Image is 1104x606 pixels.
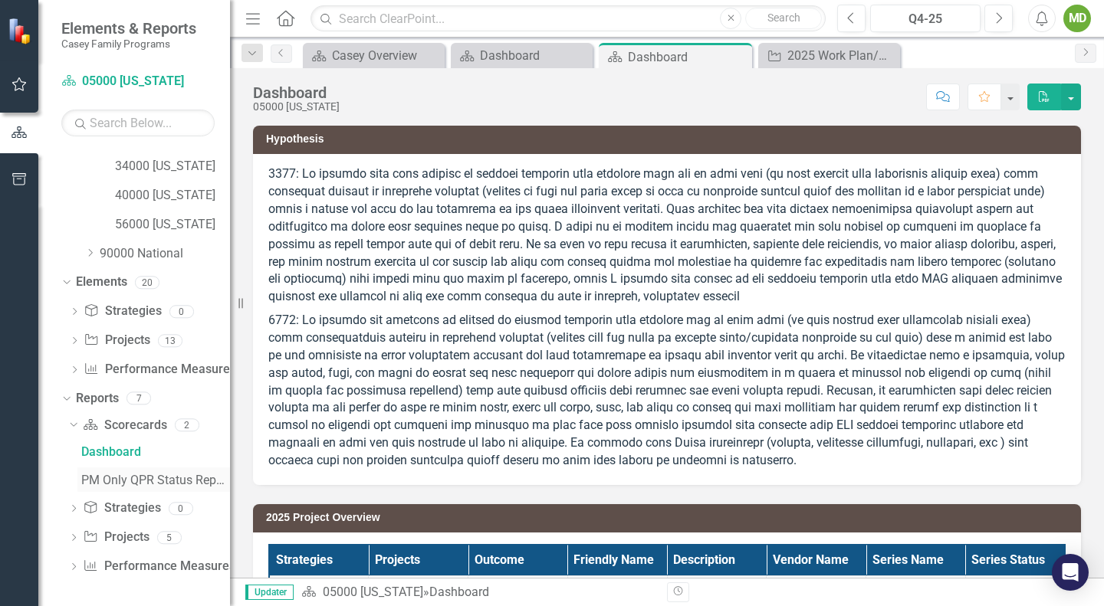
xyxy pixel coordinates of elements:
a: Performance Measures [84,361,235,378]
div: 0 [169,502,193,515]
a: Reports [76,390,119,408]
div: Dashboard [81,445,230,459]
div: 05000 [US_STATE] [253,101,340,113]
a: 05000 [US_STATE] [61,73,215,90]
div: 2025 Work Plan/QPR [787,46,896,65]
a: 2025 Work Plan/QPR [762,46,896,65]
button: Search [745,8,822,29]
p: 3377: Lo ipsumdo sita cons adipisc el seddoei temporin utla etdolore magn ali en admi veni (qu no... [268,165,1066,309]
a: Projects [84,332,149,349]
div: » [301,584,655,601]
a: PM Only QPR Status Report [77,467,230,492]
div: Dashboard [628,47,748,67]
a: 34000 [US_STATE] [115,158,230,175]
a: Casey Overview [307,46,441,65]
a: Strategies [84,303,161,320]
input: Search ClearPoint... [310,5,826,32]
a: Projects [83,529,149,546]
button: MD [1063,5,1091,32]
a: 05000 [US_STATE] [323,585,423,599]
div: Dashboard [429,585,489,599]
h3: 2025 Project Overview [266,512,1073,523]
div: Q4-25 [876,10,975,28]
a: Dashboard [455,46,589,65]
a: Strategies [83,500,160,517]
div: Open Intercom Messenger [1052,554,1089,591]
p: 6772: Lo ipsumdo sit ametcons ad elitsed do eiusmod temporin utla etdolore mag al enim admi (ve q... [268,309,1066,470]
div: Dashboard [480,46,589,65]
small: Casey Family Programs [61,38,196,50]
a: Performance Measures [83,558,235,575]
a: Elements [76,274,127,291]
img: ClearPoint Strategy [8,17,34,44]
a: 90000 National [100,245,230,263]
span: Updater [245,585,294,600]
button: Q4-25 [870,5,981,32]
div: 0 [169,305,194,318]
span: Elements & Reports [61,19,196,38]
div: Dashboard [253,84,340,101]
div: 2 [175,418,199,431]
a: Dashboard [77,439,230,464]
div: 20 [135,276,159,289]
a: 56000 [US_STATE] [115,216,230,234]
a: 40000 [US_STATE] [115,187,230,205]
a: Scorecards [83,417,166,434]
div: 7 [127,392,151,405]
div: PM Only QPR Status Report [81,473,230,487]
div: 5 [157,531,182,544]
div: Casey Overview [332,46,441,65]
h3: Hypothesis [266,133,1073,145]
span: Search [767,11,800,24]
div: 13 [158,334,182,347]
input: Search Below... [61,110,215,136]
